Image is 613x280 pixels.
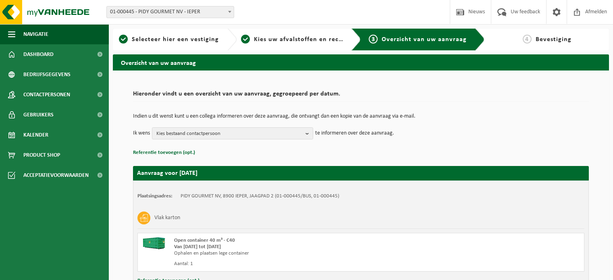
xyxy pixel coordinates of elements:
[154,212,180,224] h3: Vlak karton
[536,36,571,43] span: Bevestiging
[181,193,339,199] td: PIDY GOURMET NV, 8900 IEPER, JAAGPAD 2 (01-000445/BUS, 01-000445)
[241,35,345,44] a: 2Kies uw afvalstoffen en recipiënten
[106,6,234,18] span: 01-000445 - PIDY GOURMET NV - IEPER
[4,262,135,280] iframe: chat widget
[137,170,197,176] strong: Aanvraag voor [DATE]
[23,24,48,44] span: Navigatie
[119,35,128,44] span: 1
[113,54,609,70] h2: Overzicht van uw aanvraag
[152,127,313,139] button: Kies bestaand contactpersoon
[382,36,467,43] span: Overzicht van uw aanvraag
[523,35,532,44] span: 4
[133,127,150,139] p: Ik wens
[23,64,71,85] span: Bedrijfsgegevens
[133,114,589,119] p: Indien u dit wenst kunt u een collega informeren over deze aanvraag, die ontvangt dan een kopie v...
[23,145,60,165] span: Product Shop
[156,128,302,140] span: Kies bestaand contactpersoon
[137,193,172,199] strong: Plaatsingsadres:
[315,127,394,139] p: te informeren over deze aanvraag.
[107,6,234,18] span: 01-000445 - PIDY GOURMET NV - IEPER
[174,261,393,267] div: Aantal: 1
[23,125,48,145] span: Kalender
[23,44,54,64] span: Dashboard
[241,35,250,44] span: 2
[174,250,393,257] div: Ophalen en plaatsen lege container
[23,165,89,185] span: Acceptatievoorwaarden
[133,147,195,158] button: Referentie toevoegen (opt.)
[369,35,378,44] span: 3
[133,91,589,102] h2: Hieronder vindt u een overzicht van uw aanvraag, gegroepeerd per datum.
[174,238,235,243] span: Open container 40 m³ - C40
[132,36,219,43] span: Selecteer hier een vestiging
[23,85,70,105] span: Contactpersonen
[174,244,221,249] strong: Van [DATE] tot [DATE]
[117,35,221,44] a: 1Selecteer hier een vestiging
[23,105,54,125] span: Gebruikers
[254,36,365,43] span: Kies uw afvalstoffen en recipiënten
[142,237,166,249] img: HK-XC-40-GN-00.png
